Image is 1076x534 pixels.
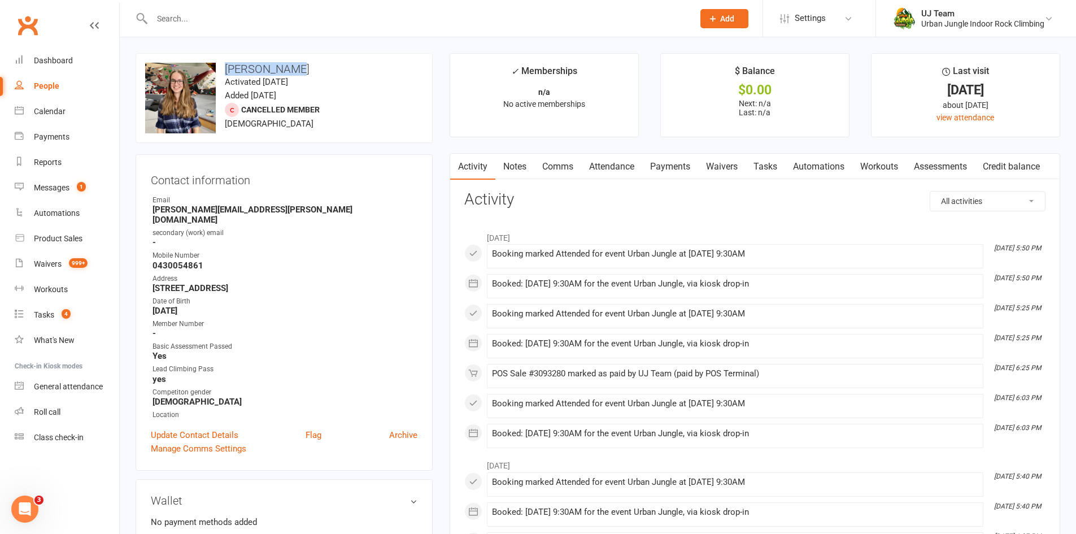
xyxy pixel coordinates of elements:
div: Mobile Number [153,250,417,261]
input: Search... [149,11,686,27]
strong: - [153,328,417,338]
span: Add [720,14,734,23]
div: Booking marked Attended for event Urban Jungle at [DATE] 9:30AM [492,477,978,487]
a: Flag [306,428,321,442]
a: General attendance kiosk mode [15,374,119,400]
a: Reports [15,150,119,175]
i: [DATE] 5:25 PM [994,334,1041,342]
i: [DATE] 6:03 PM [994,394,1041,402]
span: [DEMOGRAPHIC_DATA] [225,119,313,129]
i: [DATE] 5:50 PM [994,244,1041,252]
div: Dashboard [34,56,73,65]
div: What's New [34,336,75,345]
i: ✓ [511,66,519,77]
strong: [DEMOGRAPHIC_DATA] [153,397,417,407]
i: [DATE] 5:50 PM [994,274,1041,282]
a: view attendance [936,113,994,122]
span: Settings [795,6,826,31]
a: Update Contact Details [151,428,238,442]
span: 999+ [69,258,88,268]
time: Activated [DATE] [225,77,288,87]
a: People [15,73,119,99]
div: $0.00 [671,84,839,96]
a: Notes [495,154,534,180]
a: Waivers [698,154,746,180]
strong: [STREET_ADDRESS] [153,283,417,293]
div: about [DATE] [882,99,1049,111]
div: secondary (work) email [153,228,417,238]
div: Member Number [153,319,417,329]
i: [DATE] 5:40 PM [994,472,1041,480]
a: Automations [15,201,119,226]
a: Manage Comms Settings [151,442,246,455]
a: Activity [450,154,495,180]
div: Address [153,273,417,284]
div: Class check-in [34,433,84,442]
div: POS Sale #3093280 marked as paid by UJ Team (paid by POS Terminal) [492,369,978,379]
p: Next: n/a Last: n/a [671,99,839,117]
iframe: Intercom live chat [11,496,38,523]
div: Messages [34,183,69,192]
div: Memberships [511,64,577,85]
a: Assessments [906,154,975,180]
a: Tasks 4 [15,302,119,328]
li: No payment methods added [151,515,417,529]
a: Workouts [15,277,119,302]
div: Booking marked Attended for event Urban Jungle at [DATE] 9:30AM [492,249,978,259]
div: Product Sales [34,234,82,243]
div: Date of Birth [153,296,417,307]
a: Product Sales [15,226,119,251]
h3: Contact information [151,170,417,186]
div: $ Balance [735,64,775,84]
div: Booked: [DATE] 9:30AM for the event Urban Jungle, via kiosk drop-in [492,429,978,439]
div: General attendance [34,382,103,391]
strong: [DATE] [153,306,417,316]
div: Booking marked Attended for event Urban Jungle at [DATE] 9:30AM [492,309,978,319]
div: Email [153,195,417,206]
a: Payments [15,124,119,150]
a: Credit balance [975,154,1048,180]
span: Cancelled member [241,105,320,114]
div: Calendar [34,107,66,116]
div: Booked: [DATE] 9:30AM for the event Urban Jungle, via kiosk drop-in [492,279,978,289]
time: Added [DATE] [225,90,276,101]
a: Class kiosk mode [15,425,119,450]
div: [DATE] [882,84,1049,96]
div: Payments [34,132,69,141]
a: Attendance [581,154,642,180]
div: Automations [34,209,80,218]
img: image1733220522.png [145,63,216,133]
strong: yes [153,374,417,384]
strong: Yes [153,351,417,361]
a: Calendar [15,99,119,124]
div: Waivers [34,259,62,268]
div: Location [153,410,417,420]
a: Archive [389,428,417,442]
div: Competiton gender [153,387,417,398]
h3: Activity [464,191,1045,209]
a: Comms [534,154,581,180]
button: Add [700,9,748,28]
div: Last visit [942,64,989,84]
div: Booked: [DATE] 9:30AM for the event Urban Jungle, via kiosk drop-in [492,339,978,349]
span: 4 [62,309,71,319]
a: Clubworx [14,11,42,40]
li: [DATE] [464,226,1045,244]
div: Workouts [34,285,68,294]
span: 3 [34,496,43,505]
h3: [PERSON_NAME] [145,63,423,75]
div: Basic Assessment Passed [153,341,417,352]
i: [DATE] 5:40 PM [994,502,1041,510]
a: Payments [642,154,698,180]
a: Dashboard [15,48,119,73]
strong: 0430054861 [153,261,417,271]
div: Lead Climbing Pass [153,364,417,375]
a: Messages 1 [15,175,119,201]
img: thumb_image1578111135.png [893,7,916,30]
li: [DATE] [464,454,1045,472]
h3: Wallet [151,494,417,507]
div: Booking marked Attended for event Urban Jungle at [DATE] 9:30AM [492,399,978,409]
i: [DATE] 6:25 PM [994,364,1041,372]
strong: [PERSON_NAME][EMAIL_ADDRESS][PERSON_NAME][DOMAIN_NAME] [153,205,417,225]
div: Reports [34,158,62,167]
